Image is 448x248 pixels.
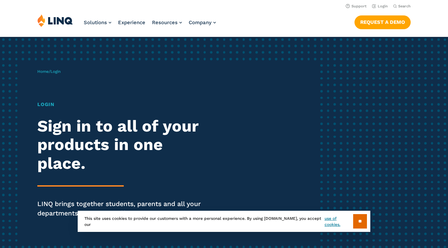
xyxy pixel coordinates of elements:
img: LINQ | K‑12 Software [37,14,73,27]
a: Home [37,69,49,74]
a: Request a Demo [354,15,411,29]
div: This site uses cookies to provide our customers with a more personal experience. By using [DOMAIN... [78,211,370,232]
a: Login [372,4,388,8]
span: Login [50,69,61,74]
span: Company [189,19,212,26]
a: Solutions [84,19,111,26]
a: Experience [118,19,145,26]
span: Search [398,4,411,8]
button: Open Search Bar [393,4,411,9]
span: Resources [152,19,178,26]
a: Company [189,19,216,26]
a: use of cookies. [325,215,353,228]
span: Solutions [84,19,107,26]
h2: Sign in to all of your products in one place. [37,117,210,172]
a: Support [346,4,367,8]
nav: Primary Navigation [84,14,216,36]
nav: Button Navigation [354,14,411,29]
a: Resources [152,19,182,26]
p: LINQ brings together students, parents and all your departments to improve efficiency and transpa... [37,199,210,218]
span: / [37,69,61,74]
h1: Login [37,101,210,108]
